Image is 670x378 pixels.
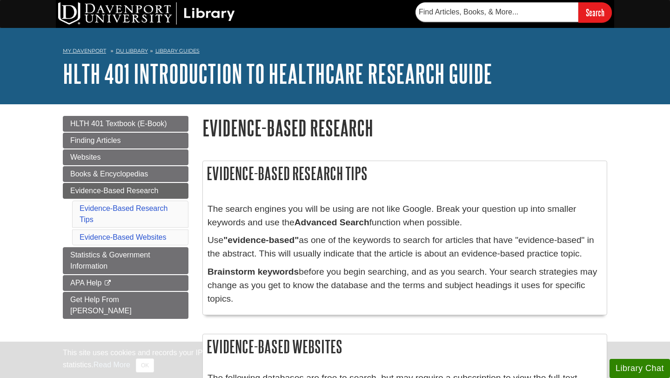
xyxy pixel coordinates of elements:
strong: Advanced Search [295,217,369,227]
div: Guide Page Menu [63,116,188,319]
form: Searches DU Library's articles, books, and more [415,2,612,22]
span: Get Help From [PERSON_NAME] [70,296,132,315]
h2: Evidence-Based Research Tips [203,161,607,186]
h1: Evidence-Based Research [202,116,607,140]
a: Finding Articles [63,133,188,148]
a: HLTH 401 Textbook (E-Book) [63,116,188,132]
div: This site uses cookies and records your IP address for usage statistics. Additionally, we use Goo... [63,347,607,372]
p: Use as one of the keywords to search for articles that have "evidence-based" in the abstract. Thi... [208,234,602,261]
a: HLTH 401 Introduction to Healthcare Research Guide [63,59,492,88]
span: HLTH 401 Textbook (E-Book) [70,120,167,128]
p: The search engines you will be using are not like Google. Break your question up into smaller key... [208,202,602,229]
button: Library Chat [610,359,670,378]
p: before you begin searching, and as you search. Your search strategies may change as you get to kn... [208,265,602,305]
span: Statistics & Government Information [70,251,150,270]
img: DU Library [58,2,235,25]
a: Read More [94,361,130,369]
h2: Evidence-Based Websites [203,334,607,359]
a: Books & Encyclopedias [63,166,188,182]
a: Library Guides [155,47,200,54]
span: Websites [70,153,101,161]
a: Get Help From [PERSON_NAME] [63,292,188,319]
i: This link opens in a new window [104,280,112,286]
nav: breadcrumb [63,45,607,60]
span: Books & Encyclopedias [70,170,148,178]
span: Evidence-Based Research [70,187,158,195]
a: Statistics & Government Information [63,247,188,274]
a: Evidence-Based Websites [80,233,166,241]
input: Find Articles, Books, & More... [415,2,578,22]
input: Search [578,2,612,22]
a: Evidence-Based Research [63,183,188,199]
a: DU Library [116,47,148,54]
span: APA Help [70,279,101,287]
strong: "evidence-based" [223,235,299,245]
strong: Brainstorm keywords [208,267,299,277]
button: Close [136,358,154,372]
a: My Davenport [63,47,106,55]
span: Finding Articles [70,136,121,144]
a: APA Help [63,275,188,291]
a: Evidence-Based Research Tips [80,204,167,223]
a: Websites [63,149,188,165]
